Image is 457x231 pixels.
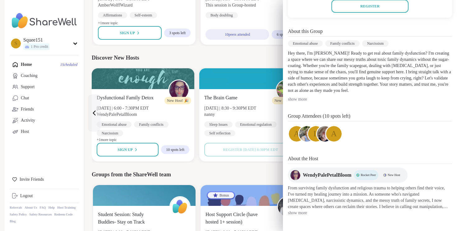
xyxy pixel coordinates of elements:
span: The Brain Game [204,94,238,102]
div: Narcissism [97,130,123,136]
span: 6 spots left [277,32,293,37]
span: a [331,130,337,138]
div: Family conflicts [325,40,359,47]
span: A [294,130,300,138]
div: Invite Friends [10,174,79,185]
a: Blog [10,219,16,224]
a: Friends [10,104,79,115]
span: Dysfunctional Family Detox [97,94,154,102]
span: WendyPalePetalBloom [303,171,351,179]
a: A [288,125,305,143]
div: Emotional abuse [288,40,323,47]
div: New Host! 🎉 [272,97,299,104]
div: Sleep Issues [204,121,233,128]
img: New Host [383,174,386,177]
span: Host Support Circle (have hosted 1+ session) [205,211,270,226]
h4: Group Attendees (10 spots left) [288,112,452,121]
div: Host [21,129,29,135]
div: Self-esteem [130,12,157,18]
div: show more [288,96,452,102]
span: [DATE] | 8:30 - 9:30PM EDT [204,105,256,111]
a: WendyPalePetalBloomWendyPalePetalBloomRocket PeerRocket PeerNew HostNew Host [288,168,408,183]
div: Bonus [208,192,234,198]
div: Self reflection [204,130,235,136]
div: Friends [21,106,34,112]
button: Sign Up [98,26,162,40]
b: nanny [204,112,215,117]
img: nanny [277,80,296,100]
b: WendyPalePetalBloom [97,112,137,117]
div: Logout [20,193,33,199]
a: FAQ [39,206,46,210]
h4: About this Group [288,28,323,35]
div: Narcissism [362,40,389,47]
span: 10 spots left [166,147,184,152]
img: LynnLG [299,126,315,142]
span: show more [288,210,452,216]
span: Rocket Peer [361,171,376,179]
a: Logout [10,190,79,202]
a: Coaching [10,70,79,81]
span: This session is Group-hosted [205,2,260,8]
span: 3 spots left [169,30,186,35]
span: Sign Up [118,146,132,153]
span: [DATE] | 6:00 - 7:30PM EDT [97,105,149,111]
button: Register [DATE] 8:30PM EDT [204,143,297,156]
a: Redeem Code [54,212,73,217]
a: Help [48,206,55,210]
a: Support [10,81,79,93]
span: Sign Up [120,29,135,37]
div: 10 peers attended [205,29,269,40]
img: WendyPalePetalBloom [169,80,188,100]
div: New Host! 🎉 [164,97,191,104]
span: Register [360,2,380,10]
button: Sign Up [97,143,159,156]
div: Discover New Hosts [92,53,445,62]
div: Activity [21,117,35,124]
span: Student Session: Study Buddies- Stay on Track [98,211,163,226]
span: S [14,40,17,47]
a: About Us [25,206,37,210]
a: Chat [10,93,79,104]
span: l [313,130,318,138]
div: Emotional abuse [97,121,132,128]
div: Emotional regulation [235,121,277,128]
img: ShareWell [170,197,190,216]
img: Rocket Peer [356,174,359,177]
span: Register [DATE] 8:30PM EDT [223,147,278,152]
div: Chat [21,95,29,101]
span: From surviving family dysfunction and religious trauma to helping others find their voice, I've t... [288,185,452,210]
img: amyvaninetti [278,197,297,216]
h4: About the Host [288,155,452,164]
div: Support [21,84,35,90]
div: Coaching [21,73,38,79]
div: Family conflicts [134,121,168,128]
a: Activity [10,115,79,126]
img: ShareWell Nav Logo [10,10,79,32]
p: Hey there, I'm [PERSON_NAME]! Ready to get real about family dysfunction? I'm creating a space wh... [288,50,452,94]
div: Body doubling [205,12,238,18]
div: Squee151 [23,37,49,43]
a: Referrals [10,206,22,210]
a: l [307,125,325,143]
a: LynnLG [298,125,316,143]
a: a [325,125,343,143]
a: Host Training [57,206,76,210]
a: Safety Resources [29,212,52,217]
div: Groups from the ShareWell team [92,170,445,179]
img: WendyPalePetalBloom [290,170,300,180]
a: Safety Policy [10,212,27,217]
a: aboutazebra [316,125,334,143]
b: AmberWolffWizard [98,3,133,7]
span: New Host [388,171,400,179]
a: Host [10,126,79,137]
span: 1 Pro credit [31,44,48,49]
img: aboutazebra [317,126,333,142]
div: Affirmations [98,12,127,18]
